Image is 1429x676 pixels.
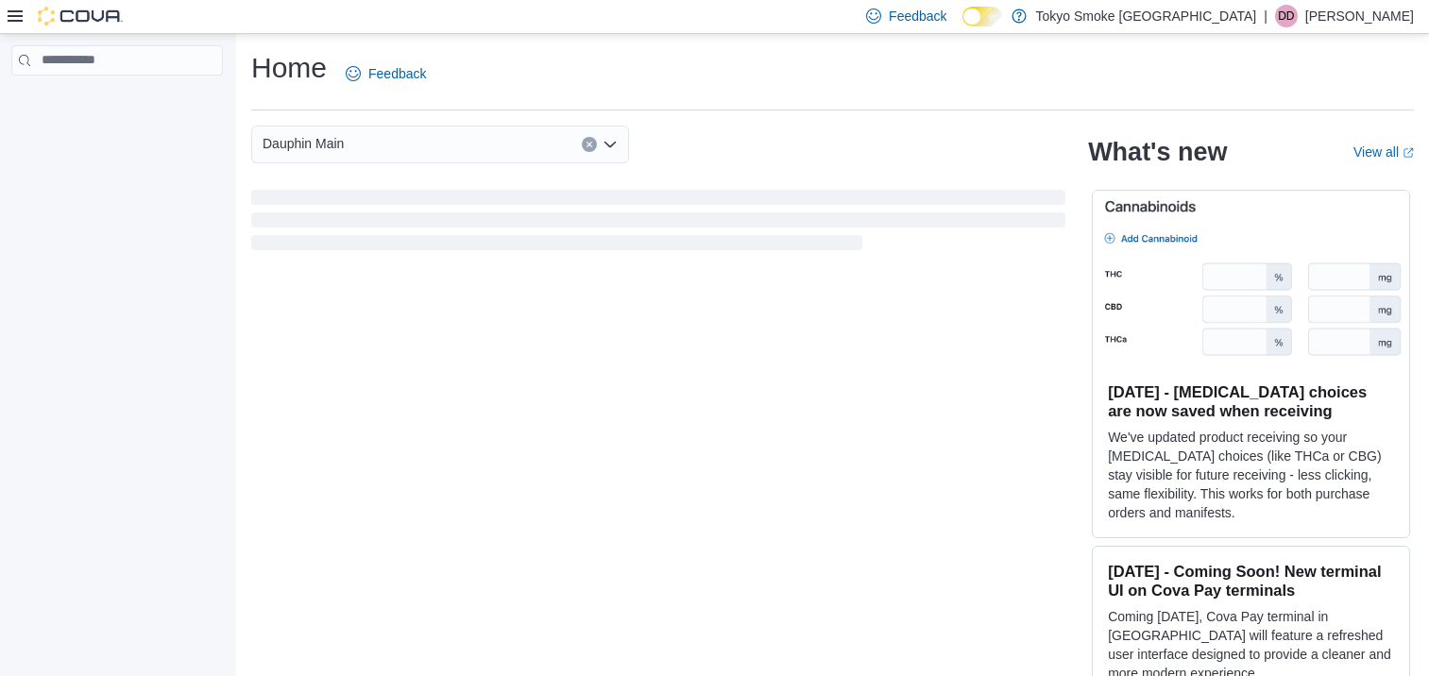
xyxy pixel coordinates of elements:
h3: [DATE] - Coming Soon! New terminal UI on Cova Pay terminals [1108,562,1394,600]
svg: External link [1403,147,1414,159]
h2: What's new [1088,137,1227,167]
span: Feedback [889,7,946,25]
p: [PERSON_NAME] [1305,5,1414,27]
span: DD [1278,5,1294,27]
a: View allExternal link [1353,144,1414,160]
span: Feedback [368,64,426,83]
p: Tokyo Smoke [GEOGRAPHIC_DATA] [1036,5,1257,27]
div: Darian Demeria [1275,5,1298,27]
p: | [1264,5,1267,27]
button: Open list of options [603,137,618,152]
span: Dauphin Main [263,132,344,155]
h1: Home [251,49,327,87]
span: Dark Mode [962,26,963,27]
nav: Complex example [11,79,223,125]
span: Loading [251,194,1065,254]
button: Clear input [582,137,597,152]
input: Dark Mode [962,7,1002,26]
h3: [DATE] - [MEDICAL_DATA] choices are now saved when receiving [1108,382,1394,420]
img: Cova [38,7,123,25]
p: We've updated product receiving so your [MEDICAL_DATA] choices (like THCa or CBG) stay visible fo... [1108,428,1394,522]
a: Feedback [338,55,434,93]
